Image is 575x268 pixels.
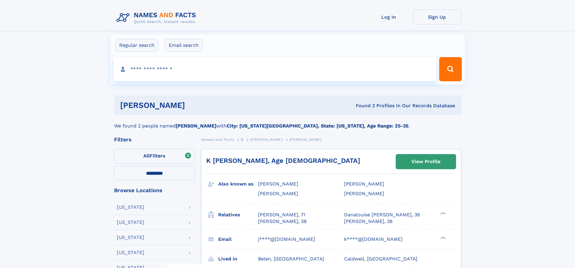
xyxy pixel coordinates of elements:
[114,149,195,163] label: Filters
[218,179,258,189] h3: Also known as
[176,123,216,129] b: [PERSON_NAME]
[117,205,144,210] div: [US_STATE]
[227,123,408,129] b: City: [US_STATE][GEOGRAPHIC_DATA], State: [US_STATE], Age Range: 25-35
[117,250,144,255] div: [US_STATE]
[258,218,307,225] a: [PERSON_NAME], 38
[113,57,437,81] input: search input
[250,137,283,142] span: [PERSON_NAME]
[258,256,324,262] span: Belen, [GEOGRAPHIC_DATA]
[439,236,446,240] div: ❯
[114,137,195,142] div: Filters
[206,157,360,164] a: K [PERSON_NAME], Age [DEMOGRAPHIC_DATA]
[250,136,283,143] a: [PERSON_NAME]
[439,211,446,215] div: ❯
[218,254,258,264] h3: Lived in
[344,218,393,225] a: [PERSON_NAME], 38
[117,235,144,240] div: [US_STATE]
[439,57,462,81] button: Search Button
[289,137,322,142] span: [PERSON_NAME]
[143,153,150,159] span: All
[270,102,455,109] div: Found 2 Profiles In Our Records Database
[218,234,258,244] h3: Email
[114,10,201,26] img: Logo Names and Facts
[241,136,244,143] a: B
[413,10,461,24] a: Sign Up
[411,155,440,169] div: View Profile
[258,191,298,196] span: [PERSON_NAME]
[258,181,298,187] span: [PERSON_NAME]
[344,181,384,187] span: [PERSON_NAME]
[218,210,258,220] h3: Relatives
[344,211,420,218] a: Danalouise [PERSON_NAME], 36
[120,102,270,109] h1: [PERSON_NAME]
[241,137,244,142] span: B
[115,39,158,52] label: Regular search
[258,211,305,218] a: [PERSON_NAME], 71
[114,115,461,130] div: We found 2 people named with .
[344,256,417,262] span: Caldwell, [GEOGRAPHIC_DATA]
[114,188,195,193] div: Browse Locations
[165,39,203,52] label: Email search
[396,154,456,169] a: View Profile
[201,136,234,143] a: Names and Facts
[365,10,413,24] a: Log In
[117,220,144,225] div: [US_STATE]
[344,191,384,196] span: [PERSON_NAME]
